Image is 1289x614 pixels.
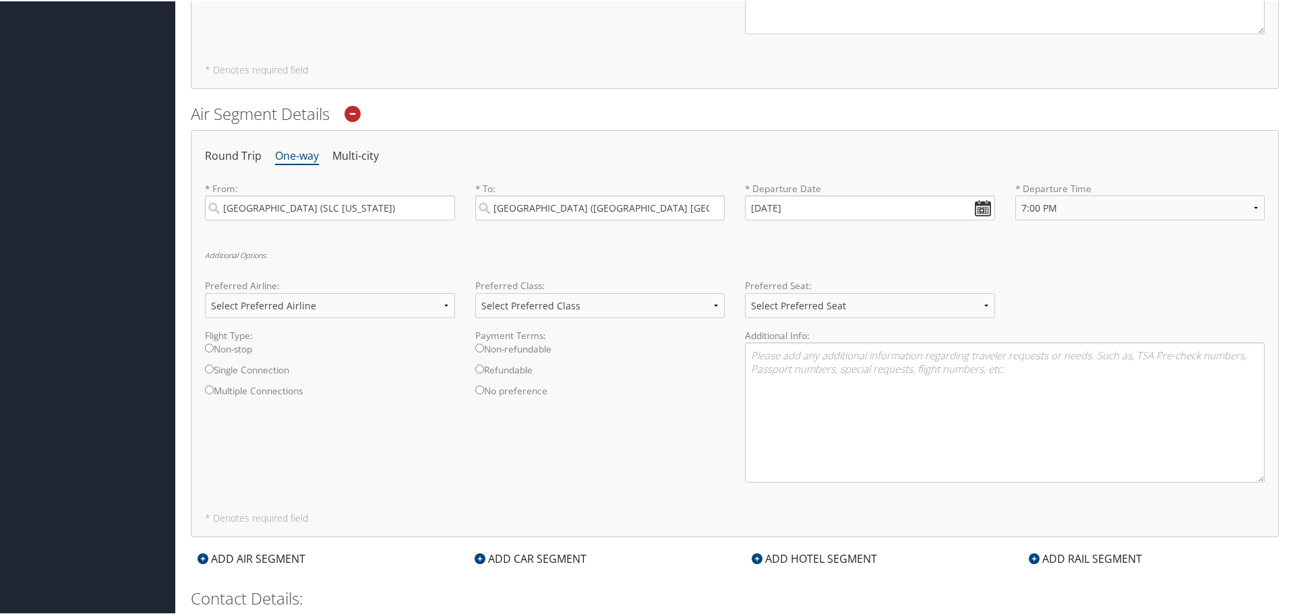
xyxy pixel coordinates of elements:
[745,328,1265,341] label: Additional Info:
[745,549,884,565] div: ADD HOTEL SEGMENT
[191,586,1279,609] h2: Contact Details:
[745,181,995,194] label: * Departure Date
[475,384,484,393] input: No preference
[205,143,262,167] li: Round Trip
[205,341,455,362] label: Non-stop
[475,328,725,341] label: Payment Terms:
[205,328,455,341] label: Flight Type:
[191,101,1279,124] h2: Air Segment Details
[205,194,455,219] input: City or Airport Code
[205,250,1265,257] h6: Additional Options:
[205,278,455,291] label: Preferred Airline:
[191,549,312,565] div: ADD AIR SEGMENT
[475,278,725,291] label: Preferred Class:
[332,143,379,167] li: Multi-city
[205,384,214,393] input: Multiple Connections
[745,278,995,291] label: Preferred Seat:
[475,362,725,383] label: Refundable
[275,143,319,167] li: One-way
[1022,549,1149,565] div: ADD RAIL SEGMENT
[205,383,455,404] label: Multiple Connections
[205,64,1265,73] h5: * Denotes required field
[1015,194,1265,219] select: * Departure Time
[205,363,214,372] input: Single Connection
[475,194,725,219] input: City or Airport Code
[468,549,593,565] div: ADD CAR SEGMENT
[205,342,214,351] input: Non-stop
[475,341,725,362] label: Non-refundable
[1015,181,1265,230] label: * Departure Time
[475,363,484,372] input: Refundable
[205,512,1265,522] h5: * Denotes required field
[205,181,455,219] label: * From:
[205,362,455,383] label: Single Connection
[745,194,995,219] input: MM/DD/YYYY
[475,342,484,351] input: Non-refundable
[475,181,725,219] label: * To:
[475,383,725,404] label: No preference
